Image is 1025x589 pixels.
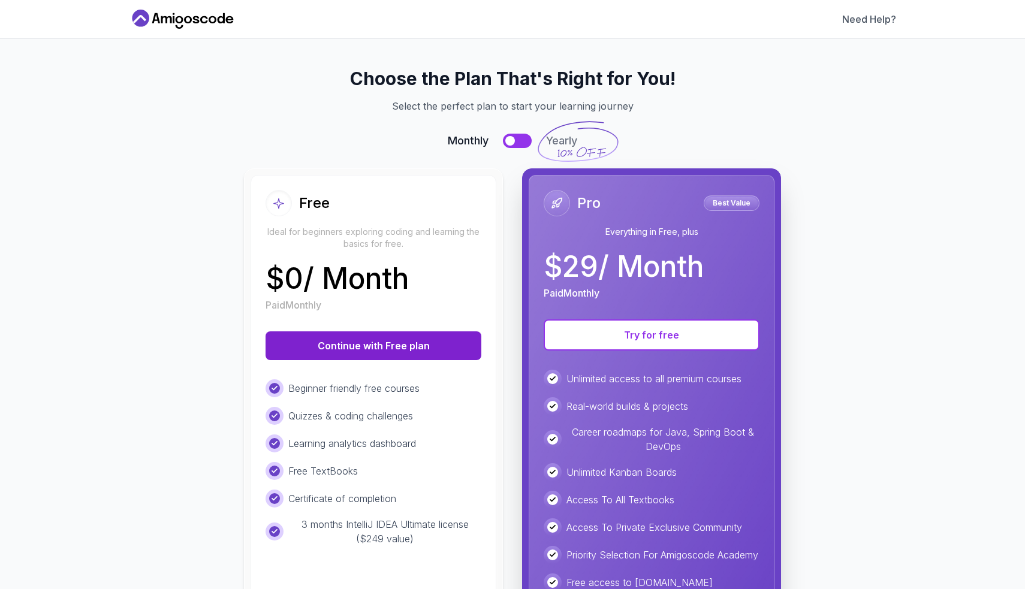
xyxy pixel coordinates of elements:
[566,371,741,386] p: Unlimited access to all premium courses
[288,436,416,451] p: Learning analytics dashboard
[299,194,330,213] h2: Free
[566,425,759,454] p: Career roadmaps for Java, Spring Boot & DevOps
[288,517,481,546] p: 3 months IntelliJ IDEA Ultimate license ($249 value)
[544,226,759,238] p: Everything in Free, plus
[266,331,481,360] button: Continue with Free plan
[143,68,882,89] h2: Choose the Plan That's Right for You!
[288,491,396,506] p: Certificate of completion
[577,194,601,213] h2: Pro
[566,520,742,534] p: Access To Private Exclusive Community
[266,264,409,293] p: $ 0 / Month
[842,12,896,26] a: Need Help?
[266,298,321,312] p: Paid Monthly
[544,252,704,281] p: $ 29 / Month
[566,465,677,479] p: Unlimited Kanban Boards
[266,226,481,250] p: Ideal for beginners exploring coding and learning the basics for free.
[448,132,489,149] span: Monthly
[288,409,413,423] p: Quizzes & coding challenges
[288,381,420,395] p: Beginner friendly free courses
[544,319,759,351] button: Try for free
[288,464,358,478] p: Free TextBooks
[566,399,688,413] p: Real-world builds & projects
[566,548,758,562] p: Priority Selection For Amigoscode Academy
[706,197,758,209] p: Best Value
[566,493,674,507] p: Access To All Textbooks
[143,99,882,113] p: Select the perfect plan to start your learning journey
[544,286,599,300] p: Paid Monthly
